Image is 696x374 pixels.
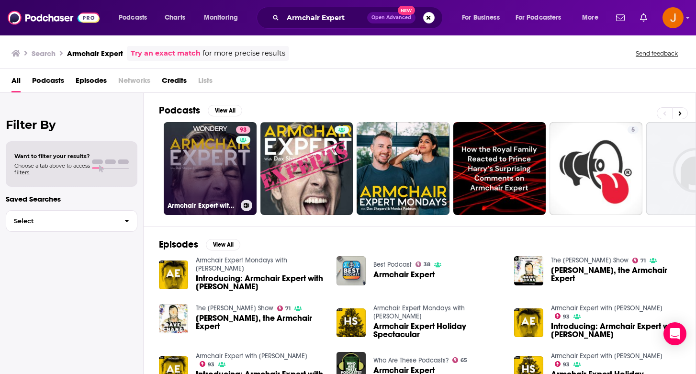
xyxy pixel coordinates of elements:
[32,49,56,58] h3: Search
[555,313,570,319] a: 93
[285,306,291,311] span: 71
[266,7,452,29] div: Search podcasts, credits, & more...
[196,256,287,272] a: Armchair Expert Mondays with Dax Shepard
[32,73,64,92] a: Podcasts
[563,315,570,319] span: 93
[550,122,642,215] a: 5
[8,9,100,27] img: Podchaser - Follow, Share and Rate Podcasts
[662,7,684,28] img: User Profile
[582,11,598,24] span: More
[131,48,201,59] a: Try an exact match
[373,271,435,279] a: Armchair Expert
[202,48,285,59] span: for more precise results
[6,218,117,224] span: Select
[196,314,325,330] a: Dax Shepard, the Armchair Expert
[164,122,257,215] a: 93Armchair Expert with [PERSON_NAME]
[196,314,325,330] span: [PERSON_NAME], the Armchair Expert
[509,10,575,25] button: open menu
[6,210,137,232] button: Select
[462,11,500,24] span: For Business
[14,162,90,176] span: Choose a tab above to access filters.
[119,11,147,24] span: Podcasts
[633,49,681,57] button: Send feedback
[67,49,123,58] h3: Armchair Expert
[452,357,468,363] a: 65
[198,73,213,92] span: Lists
[196,274,325,291] span: Introducing: Armchair Expert with [PERSON_NAME]
[236,126,250,134] a: 93
[514,256,543,285] img: Dax Shepard, the Armchair Expert
[455,10,512,25] button: open menu
[640,259,646,263] span: 71
[208,105,242,116] button: View All
[551,256,629,264] a: The Dave Chang Show
[563,363,570,367] span: 93
[662,7,684,28] button: Show profile menu
[196,352,307,360] a: Armchair Expert with Dax Shepard
[632,258,646,263] a: 71
[373,322,503,339] a: Armchair Expert Holiday Spectacular
[373,261,412,269] a: Best Podcast
[165,11,185,24] span: Charts
[159,104,200,116] h2: Podcasts
[159,238,240,250] a: EpisodesView All
[197,10,250,25] button: open menu
[277,306,291,311] a: 71
[159,304,188,333] img: Dax Shepard, the Armchair Expert
[118,73,150,92] span: Networks
[373,304,465,320] a: Armchair Expert Mondays with Dax Shepard
[628,126,639,134] a: 5
[204,11,238,24] span: Monitoring
[555,361,570,367] a: 93
[516,11,561,24] span: For Podcasters
[158,10,191,25] a: Charts
[162,73,187,92] a: Credits
[663,322,686,345] div: Open Intercom Messenger
[367,12,415,23] button: Open AdvancedNew
[514,308,543,338] img: Introducing: Armchair Expert with Dax Shepard
[337,256,366,285] img: Armchair Expert
[662,7,684,28] span: Logged in as justine87181
[14,153,90,159] span: Want to filter your results?
[551,304,662,312] a: Armchair Expert with Dax Shepard
[11,73,21,92] a: All
[636,10,651,26] a: Show notifications dropdown
[551,266,680,283] span: [PERSON_NAME], the Armchair Expert
[551,322,680,339] a: Introducing: Armchair Expert with Dax Shepard
[196,274,325,291] a: Introducing: Armchair Expert with Dax Shepard
[551,352,662,360] a: Armchair Expert with Dax Shepard
[196,304,273,312] a: The Dave Chang Show
[612,10,629,26] a: Show notifications dropdown
[6,194,137,204] p: Saved Searches
[168,202,237,210] h3: Armchair Expert with [PERSON_NAME]
[337,308,366,338] img: Armchair Expert Holiday Spectacular
[551,322,680,339] span: Introducing: Armchair Expert with [PERSON_NAME]
[373,356,449,364] a: Who Are These Podcasts?
[159,261,188,290] img: Introducing: Armchair Expert with Dax Shepard
[460,358,467,363] span: 65
[208,363,214,367] span: 93
[283,10,367,25] input: Search podcasts, credits, & more...
[159,238,198,250] h2: Episodes
[575,10,610,25] button: open menu
[76,73,107,92] a: Episodes
[206,239,240,250] button: View All
[371,15,411,20] span: Open Advanced
[159,104,242,116] a: PodcastsView All
[6,118,137,132] h2: Filter By
[415,261,431,267] a: 38
[631,125,635,135] span: 5
[240,125,247,135] span: 93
